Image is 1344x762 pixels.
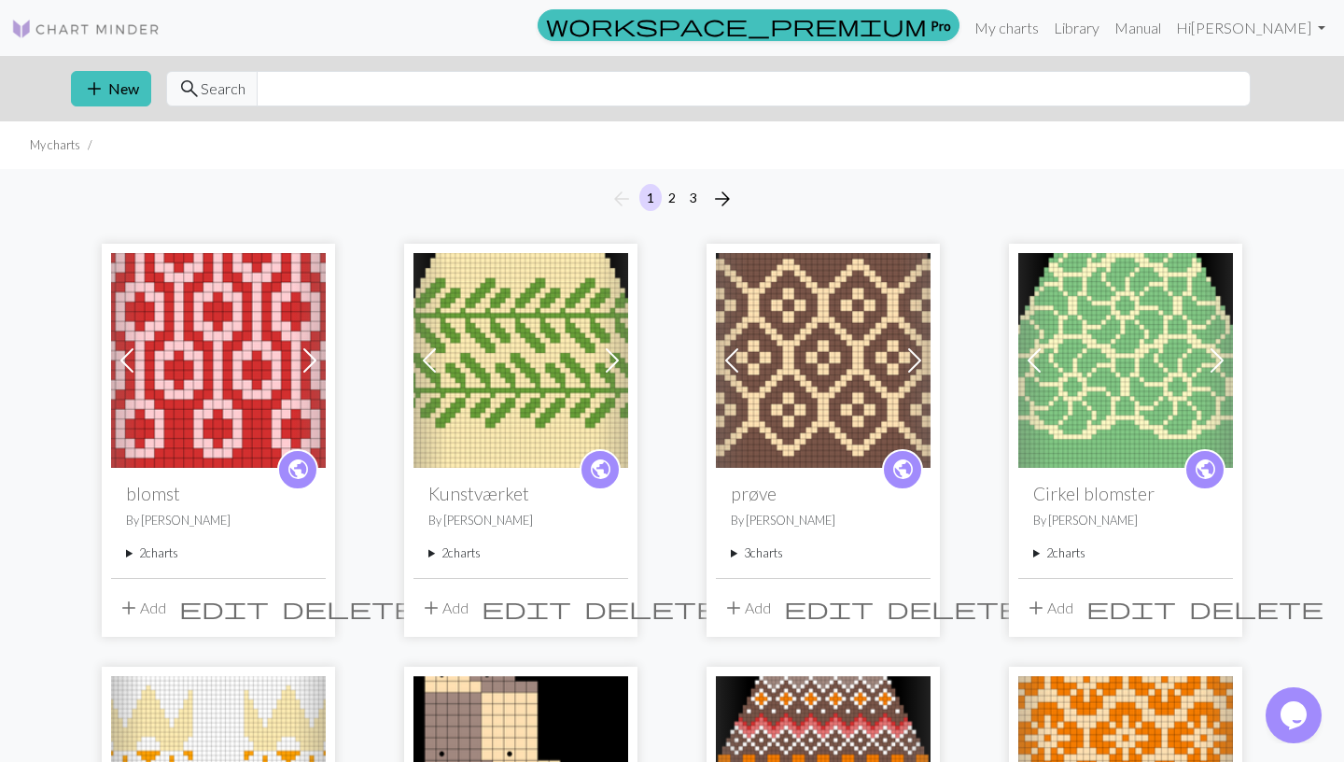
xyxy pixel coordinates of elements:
[784,595,874,621] span: edit
[1025,595,1047,621] span: add
[287,455,310,484] span: public
[584,595,719,621] span: delete
[420,595,442,621] span: add
[428,544,613,562] summary: 2charts
[11,18,161,40] img: Logo
[1086,597,1176,619] i: Edit
[1033,544,1218,562] summary: 2charts
[71,71,151,106] button: New
[118,595,140,621] span: add
[1266,687,1325,743] iframe: chat widget
[413,349,628,367] a: front og bag
[179,595,269,621] span: edit
[475,590,578,626] button: Edit
[704,184,741,214] button: Next
[111,349,326,367] a: front og bag
[173,590,275,626] button: Edit
[722,595,745,621] span: add
[1169,9,1333,47] a: Hi[PERSON_NAME]
[603,184,741,214] nav: Page navigation
[731,483,916,504] h2: prøve
[711,186,734,212] span: arrow_forward
[126,544,311,562] summary: 2charts
[1189,595,1323,621] span: delete
[578,590,725,626] button: Delete
[282,595,416,621] span: delete
[1033,512,1218,529] p: By [PERSON_NAME]
[639,184,662,211] button: 1
[716,349,931,367] a: bagstykke
[731,512,916,529] p: By [PERSON_NAME]
[1194,451,1217,488] i: public
[880,590,1028,626] button: Delete
[589,451,612,488] i: public
[178,76,201,102] span: search
[277,449,318,490] a: public
[731,544,916,562] summary: 3charts
[1080,590,1183,626] button: Edit
[287,451,310,488] i: public
[661,184,683,211] button: 2
[111,590,173,626] button: Add
[275,590,423,626] button: Delete
[1018,349,1233,367] a: Front og bag
[1107,9,1169,47] a: Manual
[716,590,777,626] button: Add
[413,590,475,626] button: Add
[1018,253,1233,468] img: Front og bag
[882,449,923,490] a: public
[1184,449,1225,490] a: public
[126,512,311,529] p: By [PERSON_NAME]
[482,597,571,619] i: Edit
[538,9,959,41] a: Pro
[482,595,571,621] span: edit
[30,136,80,154] li: My charts
[1194,455,1217,484] span: public
[111,253,326,468] img: front og bag
[428,483,613,504] h2: Kunstværket
[580,449,621,490] a: public
[784,597,874,619] i: Edit
[777,590,880,626] button: Edit
[546,12,927,38] span: workspace_premium
[967,9,1046,47] a: My charts
[1033,483,1218,504] h2: Cirkel blomster
[1183,590,1330,626] button: Delete
[891,451,915,488] i: public
[887,595,1021,621] span: delete
[1018,590,1080,626] button: Add
[1086,595,1176,621] span: edit
[428,512,613,529] p: By [PERSON_NAME]
[682,184,705,211] button: 3
[201,78,245,100] span: Search
[179,597,269,619] i: Edit
[83,76,105,102] span: add
[716,253,931,468] img: bagstykke
[589,455,612,484] span: public
[711,188,734,210] i: Next
[891,455,915,484] span: public
[126,483,311,504] h2: blomst
[1046,9,1107,47] a: Library
[413,253,628,468] img: front og bag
